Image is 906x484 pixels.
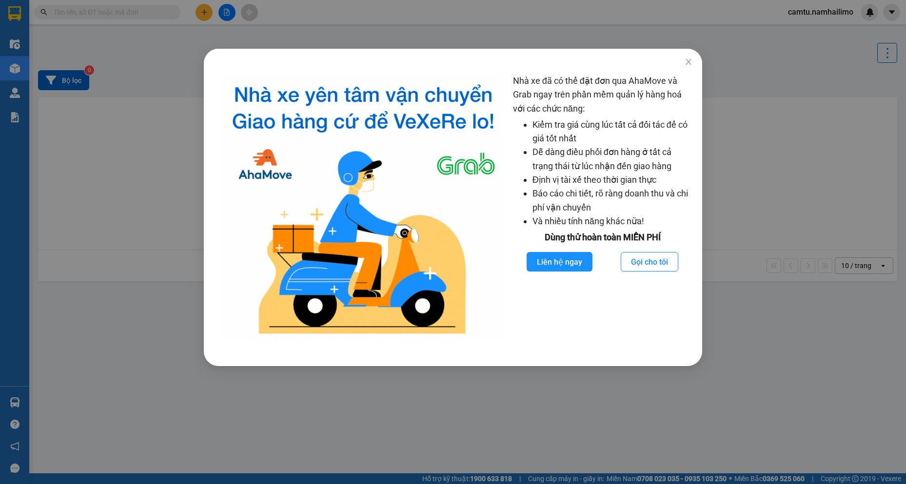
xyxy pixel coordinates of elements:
div: Dùng thử hoàn toàn MIỄN PHÍ [513,231,692,244]
li: Báo cáo chi tiết, rõ ràng doanh thu và chi phí vận chuyển [532,187,692,214]
div: Nhà xe đã có thể đặt đơn qua AhaMove và Grab ngay trên phần mềm quản lý hàng hoá với các chức năng: [513,74,692,342]
li: Và nhiều tính năng khác nữa! [532,214,692,228]
img: logo [221,74,505,342]
li: Kiểm tra giá cùng lúc tất cả đối tác để có giá tốt nhất [532,118,692,146]
li: Dễ dàng điều phối đơn hàng ở tất cả trạng thái từ lúc nhận đến giao hàng [532,145,692,173]
span: Liên hệ ngay [537,256,583,268]
li: Định vị tài xế theo thời gian thực [532,173,692,187]
span: close [685,58,692,66]
span: Gọi cho tôi [631,256,668,268]
button: Close [675,49,702,76]
button: Gọi cho tôi [621,252,678,271]
button: Liên hệ ngay [527,252,593,271]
